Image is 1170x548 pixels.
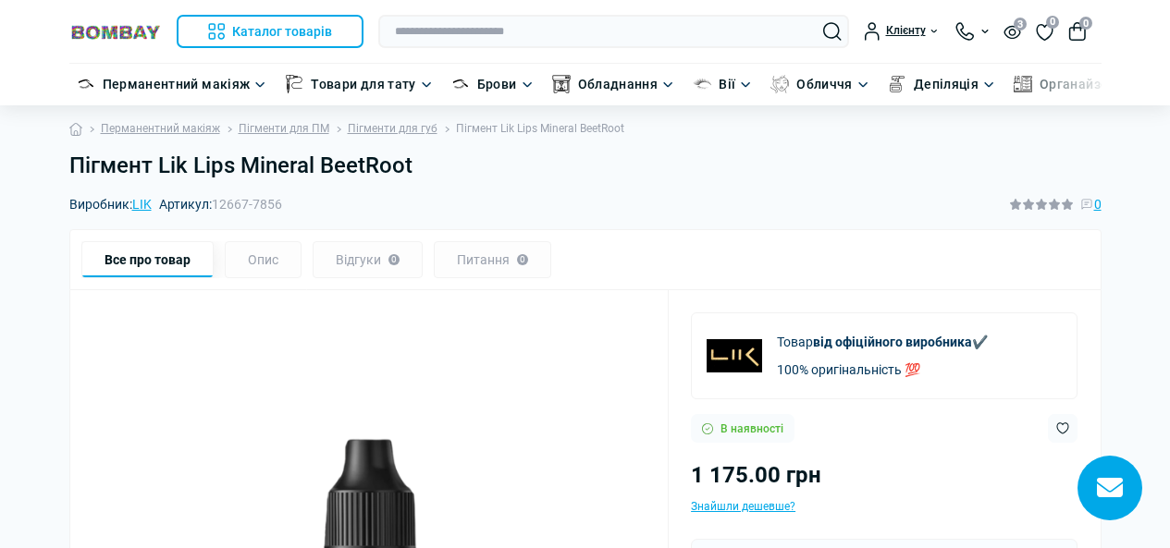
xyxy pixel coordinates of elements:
[437,120,624,138] li: Пігмент Lik Lips Mineral BeetRoot
[1068,22,1087,41] button: 0
[552,75,571,93] img: Обладнання
[707,328,762,384] img: LIK
[1004,23,1021,39] button: 3
[69,105,1102,152] nav: breadcrumb
[777,332,988,352] p: Товар ✔️
[691,414,794,443] div: В наявності
[1048,414,1078,443] button: Wishlist button
[239,120,329,138] a: Пігменти для ПМ
[451,75,470,93] img: Брови
[719,74,735,94] a: Вії
[578,74,659,94] a: Обладнання
[1079,17,1092,30] span: 0
[69,23,162,41] img: BOMBAY
[691,462,821,488] span: 1 175.00 грн
[348,120,437,138] a: Пігменти для губ
[69,198,152,211] span: Виробник:
[132,197,152,212] a: LIK
[311,74,415,94] a: Товари для тату
[1094,194,1102,214] span: 0
[796,74,853,94] a: Обличчя
[777,359,988,380] p: 100% оригінальність 💯
[101,120,220,138] a: Перманентний макіяж
[477,74,517,94] a: Брови
[212,197,282,212] span: 12667-7856
[1046,16,1059,29] span: 0
[823,22,842,41] button: Search
[77,75,95,93] img: Перманентний макіяж
[434,241,551,278] div: Питання
[914,74,979,94] a: Депіляція
[69,152,1102,179] h1: Пігмент Lik Lips Mineral BeetRoot
[1014,18,1027,30] span: 3
[177,15,363,48] button: Каталог товарів
[888,75,906,93] img: Депіляція
[225,241,302,278] div: Опис
[1014,75,1032,93] img: Органайзери для косметики
[81,241,214,278] div: Все про товар
[313,241,423,278] div: Відгуки
[770,75,789,93] img: Обличчя
[1036,21,1053,42] a: 0
[813,335,972,349] b: від офіційного виробника
[103,74,251,94] a: Перманентний макіяж
[159,198,282,211] span: Артикул:
[285,75,303,93] img: Товари для тату
[693,75,711,93] img: Вії
[691,500,795,513] span: Знайшли дешевше?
